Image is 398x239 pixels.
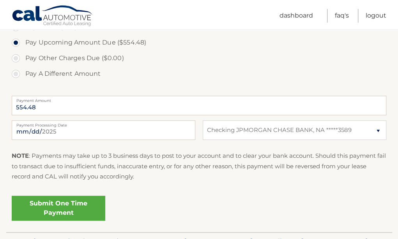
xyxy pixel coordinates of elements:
label: Payment Processing Date [12,120,195,127]
a: Logout [366,9,386,23]
label: Pay Other Charges Due ($0.00) [12,50,386,66]
input: Payment Date [12,120,195,140]
input: Payment Amount [12,96,386,115]
a: Dashboard [279,9,313,23]
label: Pay Upcoming Amount Due ($554.48) [12,35,386,50]
a: FAQ's [335,9,349,23]
strong: NOTE [12,152,29,159]
a: Cal Automotive [12,5,94,28]
p: : Payments may take up to 3 business days to post to your account and to clear your bank account.... [12,151,386,182]
a: Submit One Time Payment [12,196,105,221]
label: Pay A Different Amount [12,66,386,82]
label: Payment Amount [12,96,386,102]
